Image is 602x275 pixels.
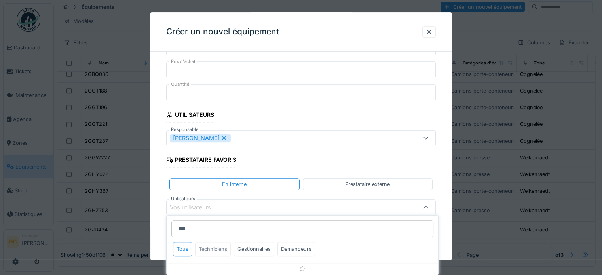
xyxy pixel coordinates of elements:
[169,195,197,202] label: Utilisateurs
[166,109,214,122] div: Utilisateurs
[170,134,231,142] div: [PERSON_NAME]
[166,27,279,37] h3: Créer un nouvel équipement
[166,154,236,167] div: Prestataire favoris
[195,242,231,256] div: Techniciens
[170,203,222,212] div: Vos utilisateurs
[169,81,191,88] label: Quantité
[345,180,390,188] div: Prestataire externe
[234,242,274,256] div: Gestionnaires
[173,242,192,256] div: Tous
[169,126,200,133] label: Responsable
[222,180,247,188] div: En interne
[277,242,315,256] div: Demandeurs
[169,58,197,65] label: Prix d'achat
